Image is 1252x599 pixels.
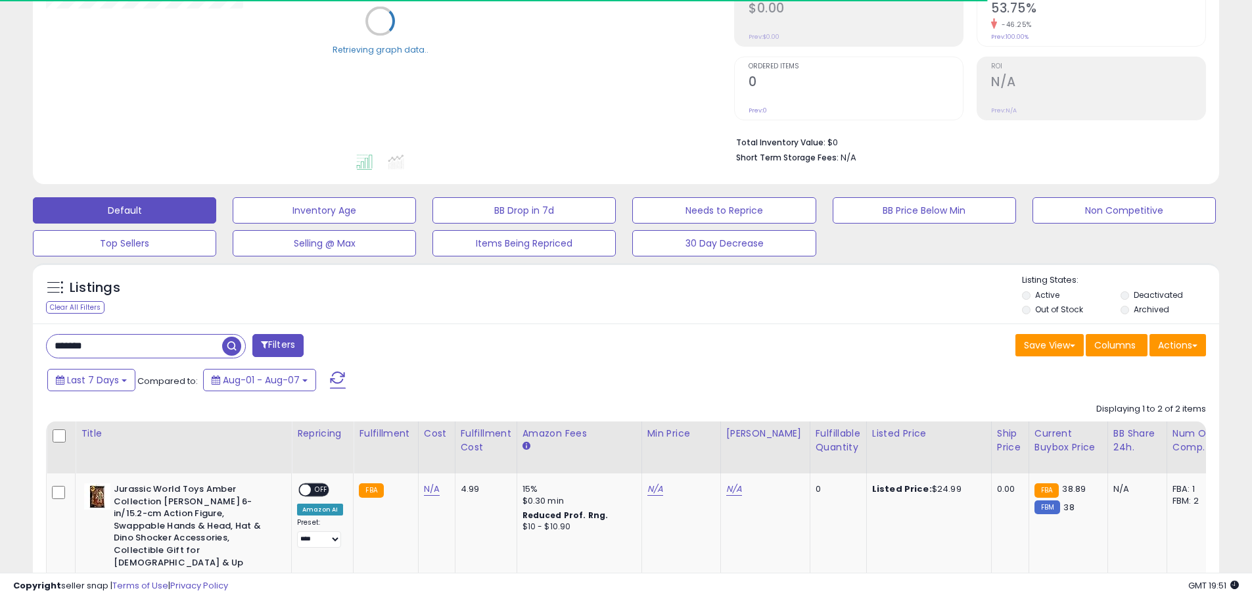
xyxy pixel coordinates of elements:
[647,483,663,496] a: N/A
[726,483,742,496] a: N/A
[1113,427,1161,454] div: BB Share 24h.
[432,230,616,256] button: Items Being Repriced
[13,579,61,592] strong: Copyright
[522,495,632,507] div: $0.30 min
[736,137,825,148] b: Total Inventory Value:
[632,197,816,224] button: Needs to Reprice
[137,375,198,387] span: Compared to:
[841,151,856,164] span: N/A
[726,427,804,441] div: [PERSON_NAME]
[749,107,767,114] small: Prev: 0
[991,107,1017,114] small: Prev: N/A
[112,579,168,592] a: Terms of Use
[1063,501,1074,514] span: 38
[359,427,412,441] div: Fulfillment
[522,427,636,441] div: Amazon Fees
[1015,334,1084,356] button: Save View
[1035,304,1083,315] label: Out of Stock
[522,521,632,533] div: $10 - $10.90
[991,1,1205,18] h2: 53.75%
[13,580,228,592] div: seller snap | |
[203,369,316,391] button: Aug-01 - Aug-07
[1134,289,1183,300] label: Deactivated
[991,63,1205,70] span: ROI
[81,427,286,441] div: Title
[297,427,348,441] div: Repricing
[872,483,932,495] b: Listed Price:
[33,230,216,256] button: Top Sellers
[872,427,986,441] div: Listed Price
[736,152,839,163] b: Short Term Storage Fees:
[333,43,429,55] div: Retrieving graph data..
[997,483,1019,495] div: 0.00
[736,133,1196,149] li: $0
[1086,334,1148,356] button: Columns
[223,373,300,387] span: Aug-01 - Aug-07
[461,483,507,495] div: 4.99
[1172,495,1216,507] div: FBM: 2
[1062,483,1086,495] span: 38.89
[70,279,120,297] h5: Listings
[114,483,273,572] b: Jurassic World Toys Amber Collection [PERSON_NAME] 6-in/15.2-cm Action Figure, Swappable Hands & ...
[1172,427,1220,454] div: Num of Comp.
[522,441,530,452] small: Amazon Fees.
[1034,500,1060,514] small: FBM
[424,427,450,441] div: Cost
[833,197,1016,224] button: BB Price Below Min
[424,483,440,496] a: N/A
[816,483,856,495] div: 0
[461,427,511,454] div: Fulfillment Cost
[1096,403,1206,416] div: Displaying 1 to 2 of 2 items
[1134,304,1169,315] label: Archived
[1035,289,1059,300] label: Active
[297,504,343,515] div: Amazon AI
[1188,579,1239,592] span: 2025-08-15 19:51 GMT
[522,483,632,495] div: 15%
[749,63,963,70] span: Ordered Items
[1034,427,1102,454] div: Current Buybox Price
[233,197,416,224] button: Inventory Age
[749,74,963,92] h2: 0
[432,197,616,224] button: BB Drop in 7d
[1094,339,1136,352] span: Columns
[1034,483,1059,498] small: FBA
[297,518,343,548] div: Preset:
[47,369,135,391] button: Last 7 Days
[67,373,119,387] span: Last 7 Days
[632,230,816,256] button: 30 Day Decrease
[991,33,1029,41] small: Prev: 100.00%
[1032,197,1216,224] button: Non Competitive
[170,579,228,592] a: Privacy Policy
[872,483,981,495] div: $24.99
[991,74,1205,92] h2: N/A
[84,483,110,510] img: 41E4-lCeEIL._SL40_.jpg
[1172,483,1216,495] div: FBA: 1
[1149,334,1206,356] button: Actions
[311,485,332,496] span: OFF
[1113,483,1157,495] div: N/A
[522,510,609,521] b: Reduced Prof. Rng.
[997,427,1023,454] div: Ship Price
[749,1,963,18] h2: $0.00
[46,301,104,314] div: Clear All Filters
[252,334,304,357] button: Filters
[33,197,216,224] button: Default
[997,20,1032,30] small: -46.25%
[1022,274,1219,287] p: Listing States:
[816,427,861,454] div: Fulfillable Quantity
[233,230,416,256] button: Selling @ Max
[749,33,779,41] small: Prev: $0.00
[359,483,383,498] small: FBA
[647,427,715,441] div: Min Price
